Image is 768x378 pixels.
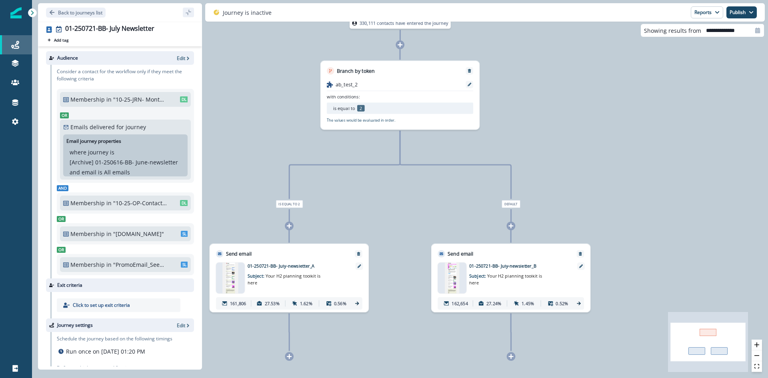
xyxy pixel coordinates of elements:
button: zoom out [752,350,762,361]
p: Send email [226,250,252,258]
p: Edit [177,322,185,329]
p: Define multiple entry qualification [57,364,138,372]
div: Branch by tokenRemoveab_test_2with conditions:is equal to 2The values would be evaluated in order. [320,61,480,130]
g: Edge from 2a508b59-6c09-4381-9e8e-3910f99509cd to node-edge-labeleee33962-1e73-4c06-9ff8-78303a68... [400,131,511,199]
p: Branch by token [337,67,375,75]
p: [Archive] 01-250616-BB- June-newsletter [70,158,178,166]
span: Or [57,247,66,253]
button: zoom in [752,340,762,350]
p: The values would be evaluated in order. [327,118,395,123]
button: Go back [46,8,106,18]
g: Edge from 2a508b59-6c09-4381-9e8e-3910f99509cd to node-edge-label019945db-5daa-4aaa-b471-01a551db... [289,131,400,199]
div: Send emailRemoveemail asset unavailable01-250721-BB- July-newsletter_BSubject: Your H2 planning t... [431,244,591,312]
p: Subject: [469,269,547,286]
span: Your H2 planning toolkit is here [469,273,542,286]
p: 01-250721-BB- July-newsletter_B [469,262,568,269]
span: And [57,185,68,191]
div: Default [452,200,571,208]
p: Run once on [DATE] 01:20 PM [66,347,145,356]
p: Membership [70,230,105,238]
button: Remove [575,252,585,256]
p: Membership [70,95,105,104]
p: 162,654 [452,300,468,306]
p: "[DOMAIN_NAME]" [113,230,167,238]
p: Membership [70,260,105,269]
span: Or [60,112,69,118]
p: 2 [357,105,365,111]
p: ab_test_2 [336,81,358,88]
button: Remove [464,69,474,73]
p: 27.24% [486,300,501,306]
p: Journey settings [57,322,93,329]
div: 330,111 contacts have entered the journey [341,17,460,29]
p: with conditions: [327,94,360,100]
p: is [110,148,114,156]
p: in [106,260,112,269]
span: SL [181,231,188,237]
p: and email [70,168,96,176]
p: Exit criteria [57,282,82,289]
p: Click to set up exit criteria [73,302,130,309]
p: Emails delivered for journey [70,123,146,131]
span: Your H2 planning toolkit is here [248,273,320,286]
p: in [106,199,112,207]
p: "10-25-JRN- Monthly Newsletter" [113,95,167,104]
p: "10-25-OP-Contactable" [113,199,167,207]
span: Default [502,200,520,208]
p: Subject: [248,269,325,286]
span: DL [180,96,188,102]
p: where journey [70,148,108,156]
p: Email journey properties [66,138,121,145]
p: 1.62% [300,300,312,306]
div: 01-250721-BB- July Newsletter [65,25,154,34]
p: Showing results from [644,26,701,35]
p: 330,111 contacts have entered the journey [360,20,448,26]
button: Edit [177,322,191,329]
p: 0.56% [334,300,346,306]
span: Or [57,216,66,222]
div: is equal to 2 [230,200,349,208]
p: "PromoEmail_SeedList_0225" [113,260,167,269]
span: is equal to 2 [276,200,302,208]
p: Audience [57,54,78,62]
button: Remove [354,252,364,256]
div: Send emailRemoveemail asset unavailable01-250721-BB- July-newsletter_ASubject: Your H2 planning t... [210,244,369,312]
button: Edit [177,55,191,62]
p: Send email [448,250,473,258]
button: fit view [752,361,762,372]
button: sidebar collapse toggle [183,8,194,17]
p: Back to journeys list [58,9,102,16]
p: Edit [177,55,185,62]
p: All emails [104,168,130,176]
p: 01-250721-BB- July-newsletter_A [248,262,347,269]
button: Reports [691,6,723,18]
p: 27.53% [265,300,280,306]
p: in [106,95,112,104]
p: in [106,230,112,238]
img: email asset unavailable [222,262,238,294]
span: SL [181,262,188,268]
p: Journey is inactive [223,8,272,17]
p: 0.52% [556,300,568,306]
p: Schedule the journey based on the following timings [57,335,172,342]
img: email asset unavailable [445,262,460,294]
p: is [98,168,102,176]
button: Publish [726,6,757,18]
p: is equal to [333,105,355,111]
p: 161,806 [230,300,246,306]
p: Add tag [54,38,68,42]
span: DL [180,200,188,206]
p: Consider a contact for the workflow only if they meet the following criteria [57,68,194,82]
img: Inflection [10,7,22,18]
p: Membership [70,199,105,207]
button: Add tag [46,37,70,43]
p: 1.45% [522,300,534,306]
